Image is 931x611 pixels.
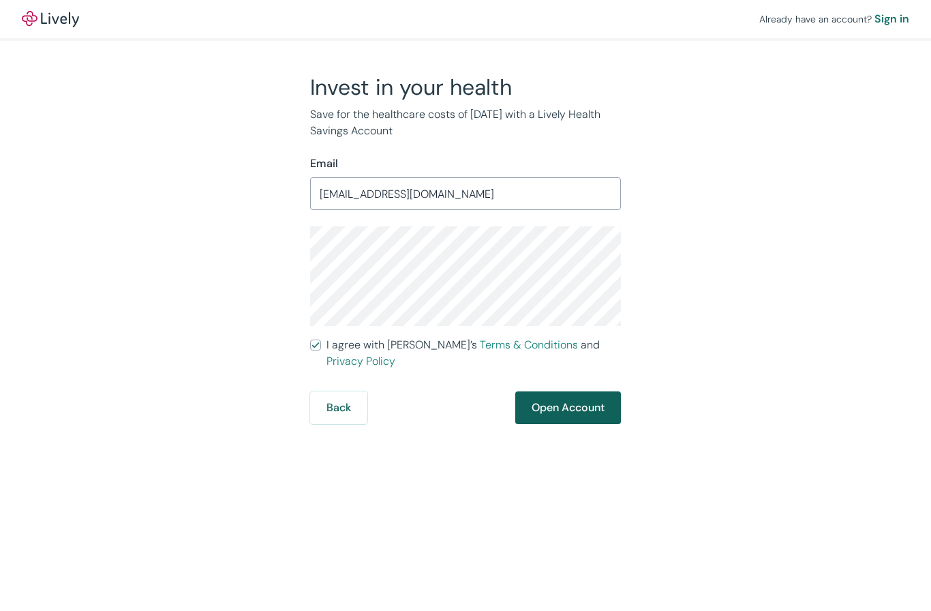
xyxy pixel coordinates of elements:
[515,391,621,424] button: Open Account
[310,155,338,172] label: Email
[326,337,621,370] span: I agree with [PERSON_NAME]’s and
[874,11,909,27] a: Sign in
[310,74,621,101] h2: Invest in your health
[310,391,367,424] button: Back
[759,11,909,27] div: Already have an account?
[22,11,79,27] a: LivelyLively
[480,338,578,352] a: Terms & Conditions
[310,106,621,139] p: Save for the healthcare costs of [DATE] with a Lively Health Savings Account
[22,11,79,27] img: Lively
[326,354,395,368] a: Privacy Policy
